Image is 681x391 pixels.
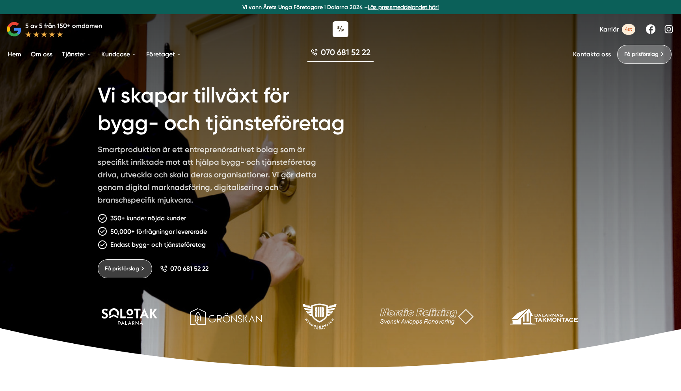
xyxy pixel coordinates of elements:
span: Karriär [600,26,619,33]
a: Läs pressmeddelandet här! [368,4,439,10]
p: 350+ kunder nöjda kunder [110,213,186,223]
a: 070 681 52 22 [307,47,374,62]
a: Få prisförslag [617,45,672,64]
a: Karriär 4st [600,24,635,35]
a: Företaget [145,44,183,64]
p: Endast bygg- och tjänsteföretag [110,240,206,249]
a: Få prisförslag [98,259,152,278]
p: Smartproduktion är ett entreprenörsdrivet bolag som är specifikt inriktade mot att hjälpa bygg- o... [98,143,325,209]
span: 070 681 52 22 [321,47,370,58]
a: Kontakta oss [573,50,611,58]
p: Vi vann Årets Unga Företagare i Dalarna 2024 – [3,3,678,11]
p: 50,000+ förfrågningar levererade [110,227,207,236]
span: 070 681 52 22 [170,265,208,272]
span: Få prisförslag [105,264,139,273]
a: Tjänster [60,44,93,64]
a: Kundcase [100,44,138,64]
a: 070 681 52 22 [160,265,208,272]
a: Hem [6,44,23,64]
span: 4st [622,24,635,35]
p: 5 av 5 från 150+ omdömen [25,21,102,31]
h1: Vi skapar tillväxt för bygg- och tjänsteföretag [98,73,373,143]
span: Få prisförslag [624,50,659,59]
a: Om oss [29,44,54,64]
